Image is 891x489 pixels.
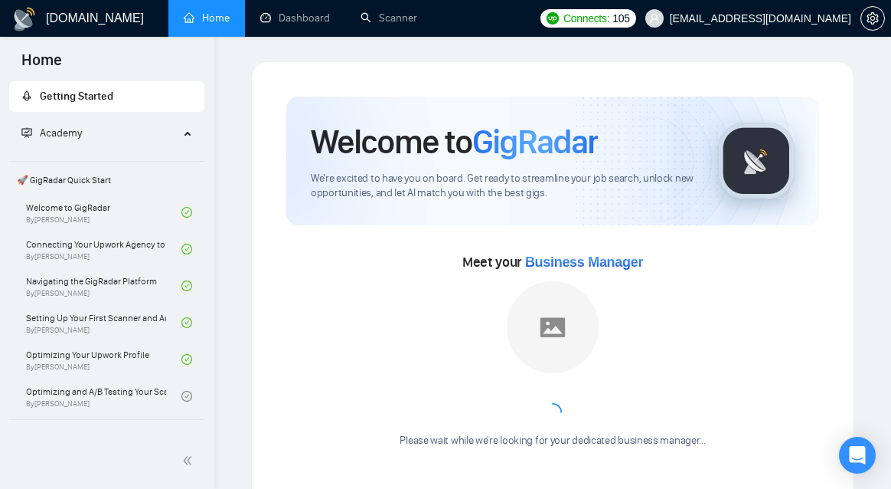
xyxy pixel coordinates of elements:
[181,317,192,328] span: check-circle
[26,379,181,413] a: Optimizing and A/B Testing Your Scanner for Better ResultsBy[PERSON_NAME]
[26,269,181,303] a: Navigating the GigRadar PlatformBy[PERSON_NAME]
[390,434,714,448] div: Please wait while we're looking for your dedicated business manager...
[26,306,181,340] a: Setting Up Your First Scanner and Auto-BidderBy[PERSON_NAME]
[9,49,74,81] span: Home
[12,7,37,31] img: logo
[563,10,609,27] span: Connects:
[26,195,181,229] a: Welcome to GigRadarBy[PERSON_NAME]
[181,354,192,365] span: check-circle
[543,403,562,422] span: loading
[181,244,192,254] span: check-circle
[11,165,203,195] span: 🚀 GigRadar Quick Start
[184,11,230,25] a: homeHome
[718,123,795,199] img: gigradar-logo.png
[40,90,113,103] span: Getting Started
[181,281,192,291] span: check-circle
[860,12,885,25] a: setting
[525,254,643,270] span: Business Manager
[861,12,884,25] span: setting
[181,207,192,218] span: check-circle
[11,423,203,454] span: 👑 Agency Success with GigRadar
[40,126,82,139] span: Academy
[182,453,197,468] span: double-left
[9,81,204,112] li: Getting Started
[26,232,181,266] a: Connecting Your Upwork Agency to GigRadarBy[PERSON_NAME]
[361,11,417,25] a: searchScanner
[21,127,32,138] span: fund-projection-screen
[311,172,694,201] span: We're excited to have you on board. Get ready to streamline your job search, unlock new opportuni...
[26,343,181,376] a: Optimizing Your Upwork ProfileBy[PERSON_NAME]
[181,391,192,402] span: check-circle
[547,12,559,25] img: upwork-logo.png
[472,121,598,162] span: GigRadar
[649,13,660,24] span: user
[462,254,643,271] span: Meet your
[839,437,876,474] div: Open Intercom Messenger
[507,281,599,373] img: placeholder.png
[21,126,82,139] span: Academy
[860,6,885,31] button: setting
[311,121,598,162] h1: Welcome to
[260,11,330,25] a: dashboardDashboard
[21,90,32,101] span: rocket
[612,10,629,27] span: 105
